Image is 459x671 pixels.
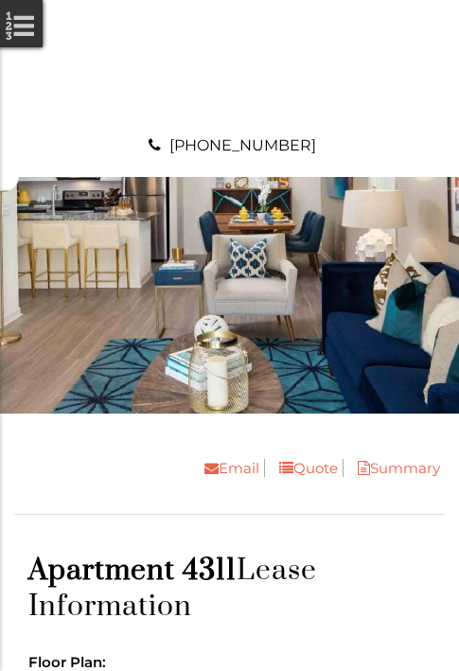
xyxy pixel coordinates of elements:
[28,553,237,589] span: Apartment 4311
[190,459,265,477] a: Email
[183,19,277,114] img: A graphic with a red M and the word SOUTH.
[28,653,106,671] span: Floor Plan:
[28,553,431,625] h1: Lease Information
[169,136,316,154] a: [PHONE_NUMBER]
[344,459,445,477] a: Summary
[265,459,344,477] a: Quote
